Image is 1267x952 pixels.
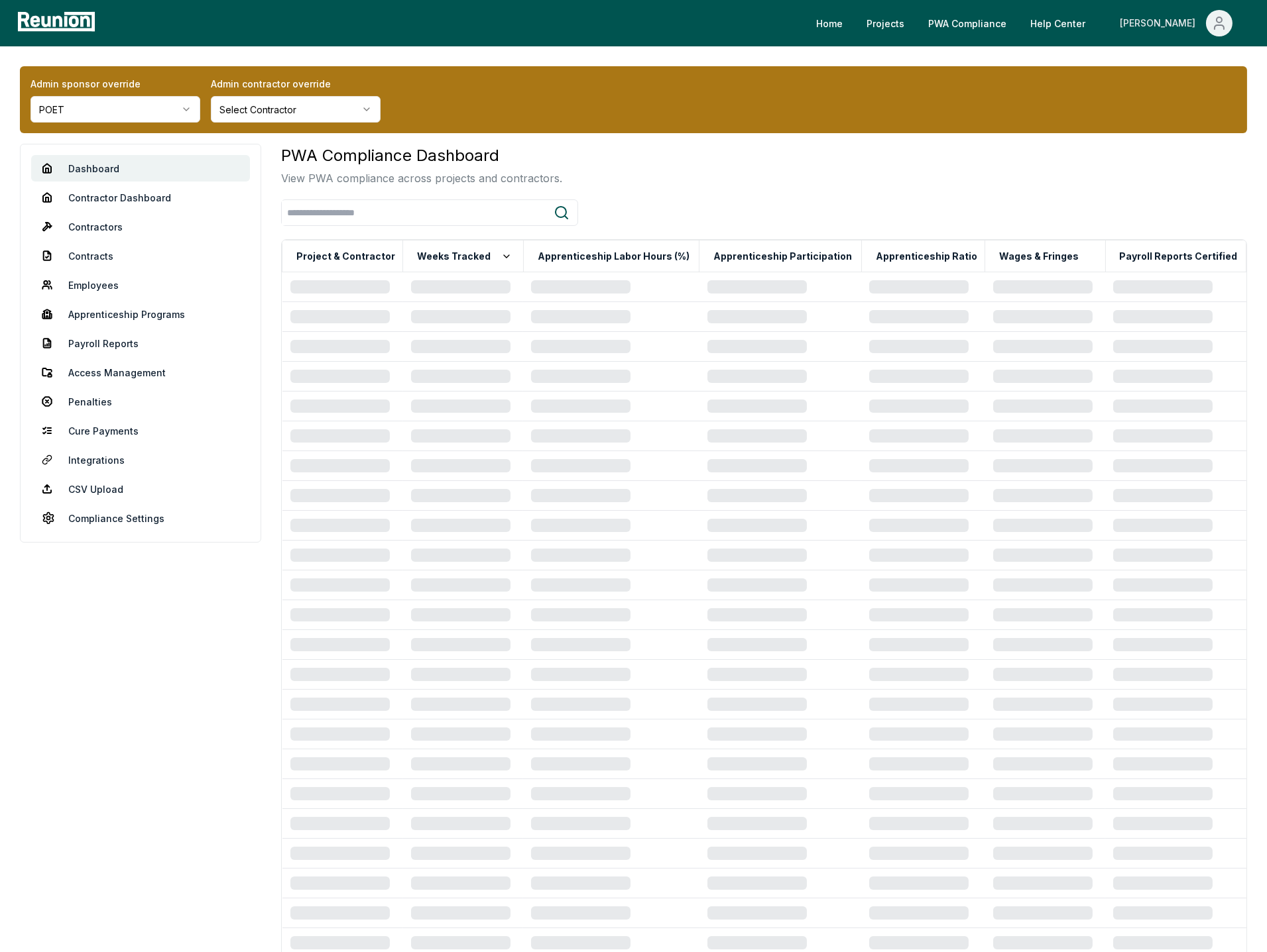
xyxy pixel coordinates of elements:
a: Integrations [31,447,250,473]
a: Cure Payments [31,417,250,444]
label: Admin sponsor override [30,77,200,91]
button: Apprenticeship Labor Hours (%) [535,243,692,270]
button: Wages & Fringes [996,243,1081,270]
a: Contracts [31,242,250,269]
a: Penalties [31,388,250,415]
a: Payroll Reports [31,330,250,356]
a: Apprenticeship Programs [31,301,250,327]
a: CSV Upload [31,476,250,502]
div: [PERSON_NAME] [1120,10,1201,36]
button: [PERSON_NAME] [1109,10,1243,36]
h3: PWA Compliance Dashboard [281,144,562,168]
a: Help Center [1020,10,1096,36]
button: Payroll Reports Certified [1117,243,1240,270]
nav: Main [806,10,1254,36]
button: Project & Contractor [294,243,398,270]
label: Admin contractor override [211,77,381,91]
a: Home [806,10,853,36]
a: Dashboard [31,155,250,182]
button: Weeks Tracked [414,243,514,270]
p: View PWA compliance across projects and contractors. [281,170,562,186]
a: Access Management [31,359,250,386]
a: Employees [31,272,250,298]
a: Compliance Settings [31,505,250,531]
a: Contractors [31,213,250,240]
button: Apprenticeship Participation [711,243,855,270]
a: PWA Compliance [918,10,1017,36]
a: Contractor Dashboard [31,184,250,211]
button: Apprenticeship Ratio [873,243,980,270]
a: Projects [856,10,915,36]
